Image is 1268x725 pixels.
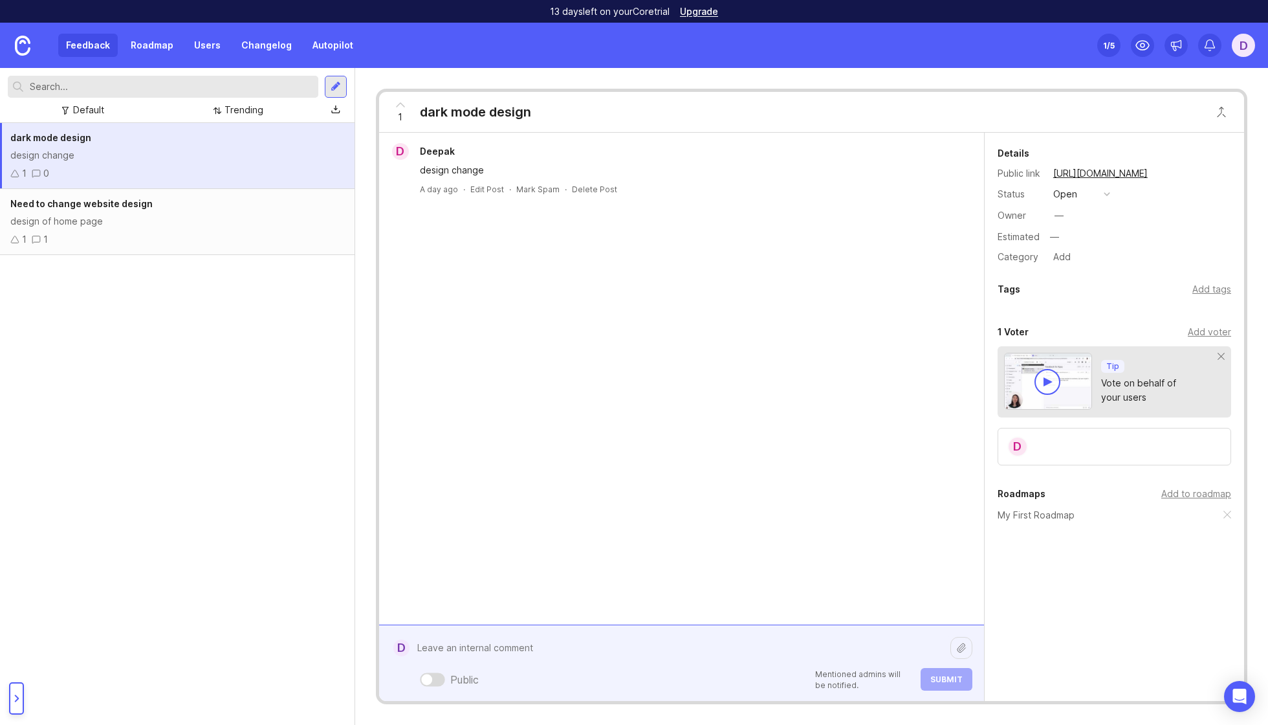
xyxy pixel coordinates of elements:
[998,146,1029,161] div: Details
[516,184,560,195] button: Mark Spam
[384,143,465,160] a: DDeepak
[470,184,504,195] div: Edit Post
[1161,487,1231,501] div: Add to roadmap
[998,232,1040,241] div: Estimated
[1097,34,1120,57] button: 1/5
[186,34,228,57] a: Users
[565,184,567,195] div: ·
[1043,249,1075,265] a: Add
[998,486,1045,502] div: Roadmaps
[1053,187,1077,201] div: open
[10,214,344,229] div: design of home page
[1188,325,1231,339] div: Add voter
[998,187,1043,201] div: Status
[1055,208,1064,223] div: —
[998,250,1043,264] div: Category
[22,232,27,247] div: 1
[420,184,458,195] a: A day ago
[572,184,617,195] div: Delete Post
[450,672,479,687] div: Public
[1224,681,1255,712] div: Open Intercom Messenger
[30,80,313,94] input: Search...
[393,640,410,656] div: D
[1232,34,1255,57] button: D
[123,34,181,57] a: Roadmap
[420,146,455,157] span: Deepak
[1103,36,1115,54] div: 1 /5
[998,324,1029,340] div: 1 Voter
[998,508,1075,522] a: My First Roadmap
[1049,249,1075,265] div: Add
[998,282,1020,297] div: Tags
[509,184,511,195] div: ·
[43,232,48,247] div: 1
[392,143,409,160] div: D
[22,166,27,181] div: 1
[10,198,153,209] span: Need to change website design
[815,669,913,691] p: Mentioned admins will be notified.
[1101,376,1218,405] div: Vote on behalf of your users
[1192,282,1231,296] div: Add tags
[1106,361,1119,372] p: Tip
[10,148,344,162] div: design change
[234,34,300,57] a: Changelog
[1208,99,1234,125] button: Close button
[680,7,718,16] a: Upgrade
[224,103,263,117] div: Trending
[1046,229,1063,245] div: —
[10,132,91,143] span: dark mode design
[420,103,531,121] div: dark mode design
[998,208,1043,223] div: Owner
[420,163,937,177] div: design change
[463,184,465,195] div: ·
[398,110,402,124] span: 1
[43,166,49,181] div: 0
[305,34,361,57] a: Autopilot
[1049,165,1152,182] a: [URL][DOMAIN_NAME]
[998,166,1043,181] div: Public link
[1004,353,1092,410] img: video-thumbnail-vote-d41b83416815613422e2ca741bf692cc.jpg
[1007,436,1028,457] div: D
[73,103,104,117] div: Default
[550,5,670,18] p: 13 days left on your Core trial
[15,36,30,56] img: Canny Home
